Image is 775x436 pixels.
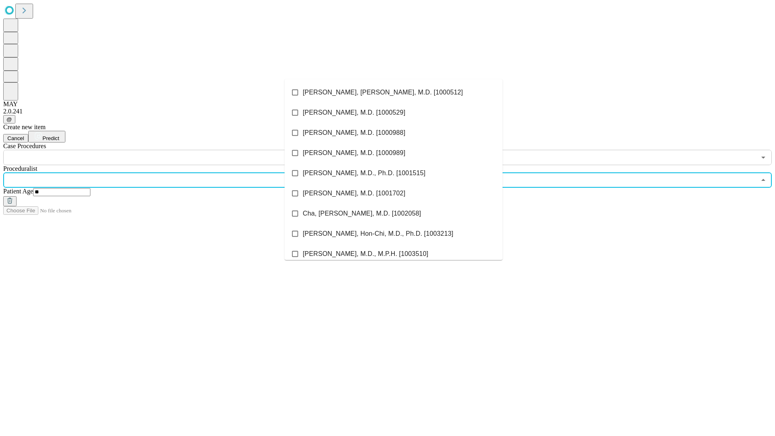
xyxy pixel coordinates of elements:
[6,116,12,122] span: @
[303,229,453,239] span: [PERSON_NAME], Hon-Chi, M.D., Ph.D. [1003213]
[3,188,33,195] span: Patient Age
[303,148,405,158] span: [PERSON_NAME], M.D. [1000989]
[3,115,15,124] button: @
[303,168,425,178] span: [PERSON_NAME], M.D., Ph.D. [1001515]
[3,134,28,143] button: Cancel
[3,108,772,115] div: 2.0.241
[303,108,405,117] span: [PERSON_NAME], M.D. [1000529]
[28,131,65,143] button: Predict
[3,124,46,130] span: Create new item
[303,189,405,198] span: [PERSON_NAME], M.D. [1001702]
[303,209,421,218] span: Cha, [PERSON_NAME], M.D. [1002058]
[303,249,428,259] span: [PERSON_NAME], M.D., M.P.H. [1003510]
[758,174,769,186] button: Close
[303,88,463,97] span: [PERSON_NAME], [PERSON_NAME], M.D. [1000512]
[3,165,37,172] span: Proceduralist
[7,135,24,141] span: Cancel
[3,143,46,149] span: Scheduled Procedure
[3,101,772,108] div: MAY
[303,128,405,138] span: [PERSON_NAME], M.D. [1000988]
[42,135,59,141] span: Predict
[758,152,769,163] button: Open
